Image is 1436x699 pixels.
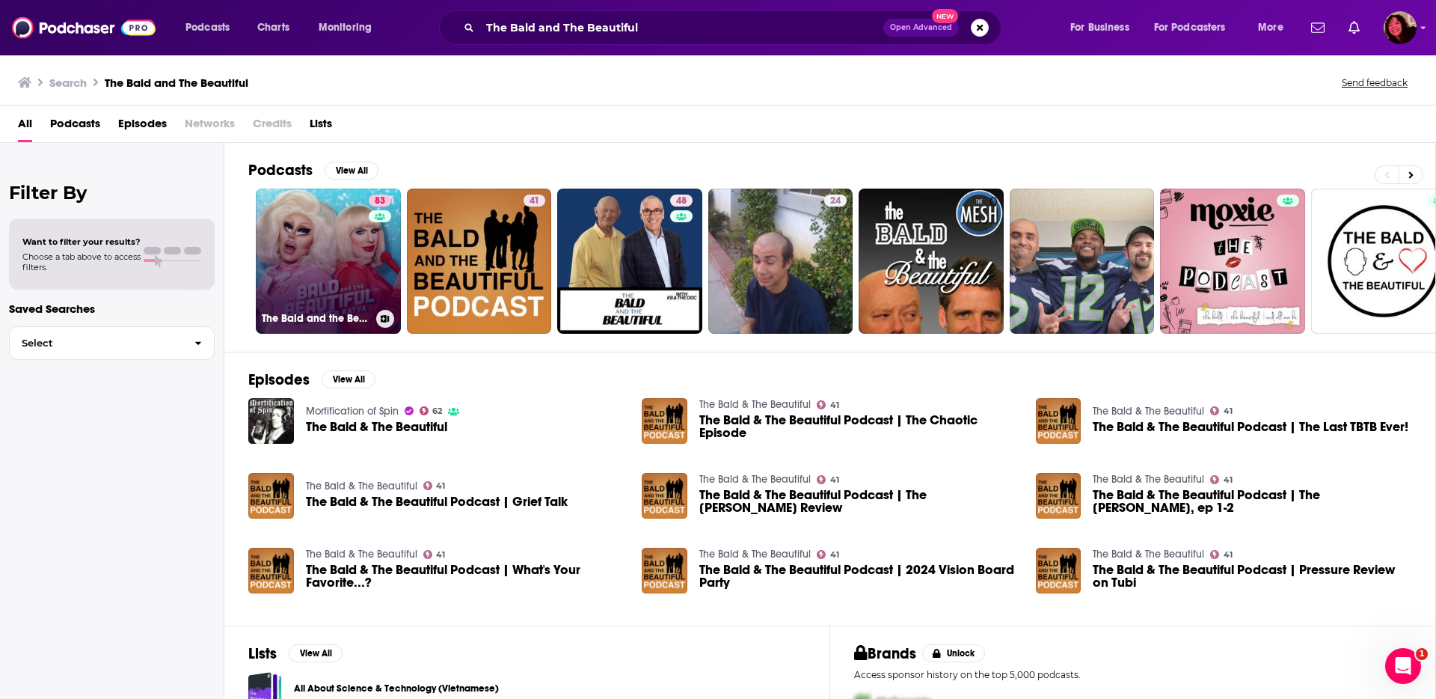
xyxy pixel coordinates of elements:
[480,16,883,40] input: Search podcasts, credits, & more...
[699,398,811,411] a: The Bald & The Beautiful
[248,473,294,519] img: The Bald & The Beautiful Podcast | Grief Talk
[253,112,292,142] span: Credits
[369,195,391,207] a: 83
[1384,11,1417,44] img: User Profile
[817,475,839,484] a: 41
[1416,648,1428,660] span: 1
[306,405,399,418] a: Mortification of Spin
[890,24,952,31] span: Open Advanced
[859,189,1004,334] a: 0
[1093,473,1204,486] a: The Bald & The Beautiful
[49,76,87,90] h3: Search
[854,644,916,663] h2: Brands
[248,161,378,180] a: PodcastsView All
[257,17,289,38] span: Charts
[185,17,230,38] span: Podcasts
[1210,550,1233,559] a: 41
[9,302,215,316] p: Saved Searches
[642,548,687,593] img: The Bald & The Beautiful Podcast | 2024 Vision Board Party
[1036,548,1081,593] img: The Bald & The Beautiful Podcast | Pressure Review on Tubi
[830,402,839,409] span: 41
[420,406,443,415] a: 62
[699,489,1018,514] span: The Bald & The Beautiful Podcast | The [PERSON_NAME] Review
[830,194,841,209] span: 24
[989,195,998,328] div: 0
[18,112,32,142] a: All
[375,194,385,209] span: 83
[1093,564,1411,589] a: The Bald & The Beautiful Podcast | Pressure Review on Tubi
[1305,15,1331,40] a: Show notifications dropdown
[642,398,687,444] img: The Bald & The Beautiful Podcast | The Chaotic Episode
[289,644,343,662] button: View All
[322,370,375,388] button: View All
[1337,76,1412,89] button: Send feedback
[306,480,417,492] a: The Bald & The Beautiful
[1154,17,1226,38] span: For Podcasters
[883,19,959,37] button: Open AdvancedNew
[1384,11,1417,44] span: Logged in as Kathryn-Musilek
[308,16,391,40] button: open menu
[1384,11,1417,44] button: Show profile menu
[699,564,1018,589] a: The Bald & The Beautiful Podcast | 2024 Vision Board Party
[423,550,446,559] a: 41
[325,162,378,180] button: View All
[306,548,417,561] a: The Bald & The Beautiful
[699,414,1018,439] a: The Bald & The Beautiful Podcast | The Chaotic Episode
[185,112,235,142] span: Networks
[310,112,332,142] a: Lists
[1093,421,1408,433] a: The Bald & The Beautiful Podcast | The Last TBTB Ever!
[1036,473,1081,519] img: The Bald & The Beautiful Podcast | The Dirty D, ep 1-2
[105,76,248,90] h3: The Bald and The Beautiful
[1258,17,1283,38] span: More
[118,112,167,142] a: Episodes
[922,644,986,662] button: Unlock
[256,189,401,334] a: 83The Bald and the Beautiful with [PERSON_NAME] and [PERSON_NAME]
[436,552,445,558] span: 41
[1093,548,1204,561] a: The Bald & The Beautiful
[22,236,141,247] span: Want to filter your results?
[699,548,811,561] a: The Bald & The Beautiful
[9,182,215,204] h2: Filter By
[1224,408,1233,415] span: 41
[642,473,687,519] img: The Bald & The Beautiful Podcast | The Dirty D Review
[262,312,370,325] h3: The Bald and the Beautiful with [PERSON_NAME] and [PERSON_NAME]
[306,564,625,589] a: The Bald & The Beautiful Podcast | What's Your Favorite...?
[1070,17,1129,38] span: For Business
[817,550,839,559] a: 41
[10,338,182,348] span: Select
[1224,477,1233,483] span: 41
[432,408,442,415] span: 62
[1093,489,1411,514] span: The Bald & The Beautiful Podcast | The [PERSON_NAME], ep 1-2
[670,195,693,207] a: 48
[248,548,294,593] img: The Bald & The Beautiful Podcast | What's Your Favorite...?
[524,195,545,207] a: 41
[1385,648,1421,684] iframe: Intercom live chat
[1248,16,1302,40] button: open menu
[530,194,539,209] span: 41
[306,495,568,508] span: The Bald & The Beautiful Podcast | Grief Talk
[708,189,853,334] a: 24
[453,10,1016,45] div: Search podcasts, credits, & more...
[1036,398,1081,444] img: The Bald & The Beautiful Podcast | The Last TBTB Ever!
[699,473,811,486] a: The Bald & The Beautiful
[50,112,100,142] span: Podcasts
[830,477,839,483] span: 41
[248,16,298,40] a: Charts
[1210,475,1233,484] a: 41
[824,195,847,207] a: 24
[1093,489,1411,514] a: The Bald & The Beautiful Podcast | The Dirty D, ep 1-2
[423,481,446,490] a: 41
[1060,16,1148,40] button: open menu
[248,398,294,444] a: The Bald & The Beautiful
[436,483,445,489] span: 41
